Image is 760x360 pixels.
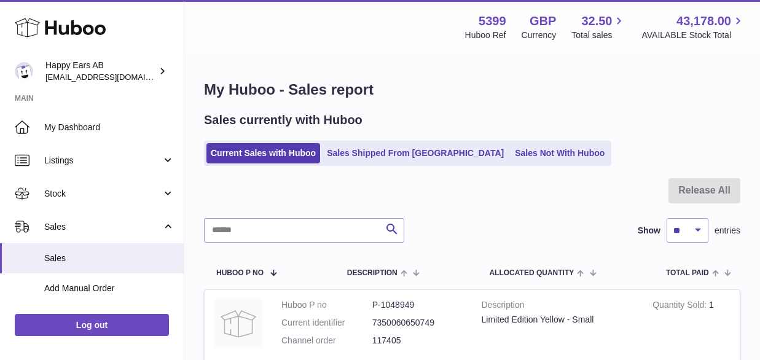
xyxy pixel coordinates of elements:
a: 43,178.00 AVAILABLE Stock Total [641,13,745,41]
span: Huboo P no [216,269,264,277]
strong: 5399 [479,13,506,29]
div: Limited Edition Yellow - Small [482,314,635,326]
h2: Sales currently with Huboo [204,112,362,128]
span: Listings [44,155,162,166]
span: ALLOCATED Quantity [489,269,574,277]
a: Log out [15,314,169,336]
a: 32.50 Total sales [571,13,626,41]
div: Huboo Ref [465,29,506,41]
strong: Description [482,299,635,314]
span: [EMAIL_ADDRESS][DOMAIN_NAME] [45,72,181,82]
span: 43,178.00 [676,13,731,29]
dd: 117405 [372,335,463,346]
a: Sales Shipped From [GEOGRAPHIC_DATA] [323,143,508,163]
span: Total paid [666,269,709,277]
label: Show [638,225,660,237]
img: no-photo.jpg [214,299,263,348]
strong: Quantity Sold [652,300,709,313]
span: My Dashboard [44,122,174,133]
dd: 7350060650749 [372,317,463,329]
a: Sales Not With Huboo [511,143,609,163]
span: Add Manual Order [44,283,174,294]
span: AVAILABLE Stock Total [641,29,745,41]
span: Description [347,269,398,277]
dt: Channel order [281,335,372,346]
h1: My Huboo - Sales report [204,80,740,100]
span: Sales [44,221,162,233]
div: Currency [522,29,557,41]
span: Total sales [571,29,626,41]
img: 3pl@happyearsearplugs.com [15,62,33,80]
span: 32.50 [581,13,612,29]
dt: Huboo P no [281,299,372,311]
span: Sales [44,252,174,264]
span: Stock [44,188,162,200]
span: entries [715,225,740,237]
div: Happy Ears AB [45,60,156,83]
strong: GBP [530,13,556,29]
a: Current Sales with Huboo [206,143,320,163]
dt: Current identifier [281,317,372,329]
dd: P-1048949 [372,299,463,311]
